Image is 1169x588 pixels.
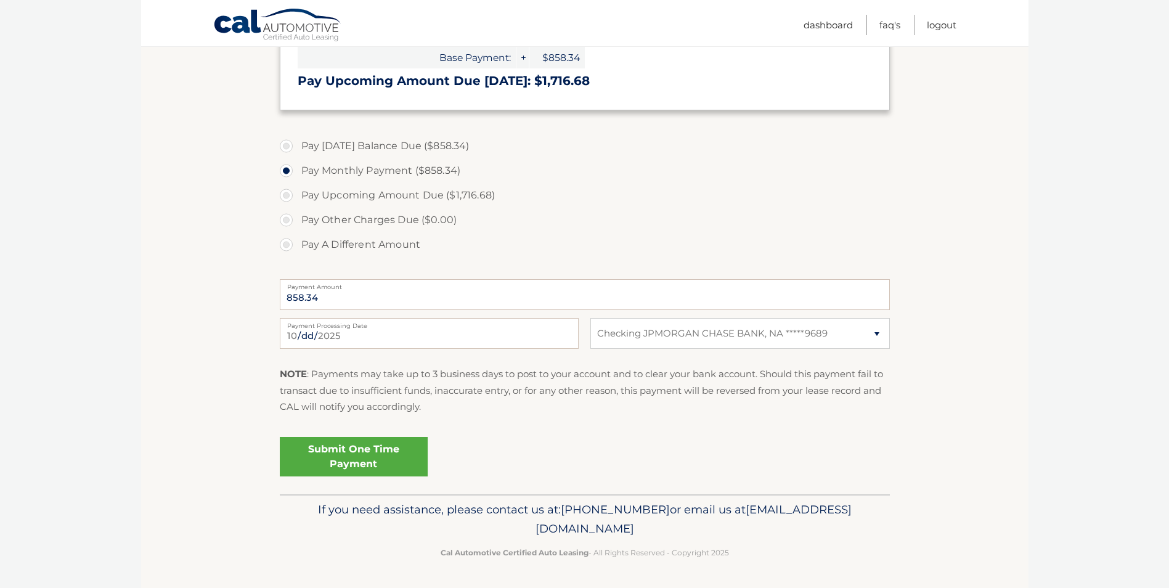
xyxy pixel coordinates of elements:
a: Dashboard [804,15,853,35]
label: Payment Processing Date [280,318,579,328]
a: FAQ's [879,15,900,35]
a: Logout [927,15,956,35]
a: Submit One Time Payment [280,437,428,476]
strong: NOTE [280,368,307,380]
input: Payment Date [280,318,579,349]
span: + [516,47,529,68]
span: [PHONE_NUMBER] [561,502,670,517]
h3: Pay Upcoming Amount Due [DATE]: $1,716.68 [298,73,872,89]
label: Pay Upcoming Amount Due ($1,716.68) [280,183,890,208]
p: If you need assistance, please contact us at: or email us at [288,500,882,539]
label: Pay Monthly Payment ($858.34) [280,158,890,183]
label: Pay Other Charges Due ($0.00) [280,208,890,232]
label: Pay [DATE] Balance Due ($858.34) [280,134,890,158]
input: Payment Amount [280,279,890,310]
span: Base Payment: [298,47,516,68]
p: : Payments may take up to 3 business days to post to your account and to clear your bank account.... [280,366,890,415]
p: - All Rights Reserved - Copyright 2025 [288,546,882,559]
strong: Cal Automotive Certified Auto Leasing [441,548,589,557]
span: $858.34 [529,47,585,68]
label: Pay A Different Amount [280,232,890,257]
label: Payment Amount [280,279,890,289]
a: Cal Automotive [213,8,343,44]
